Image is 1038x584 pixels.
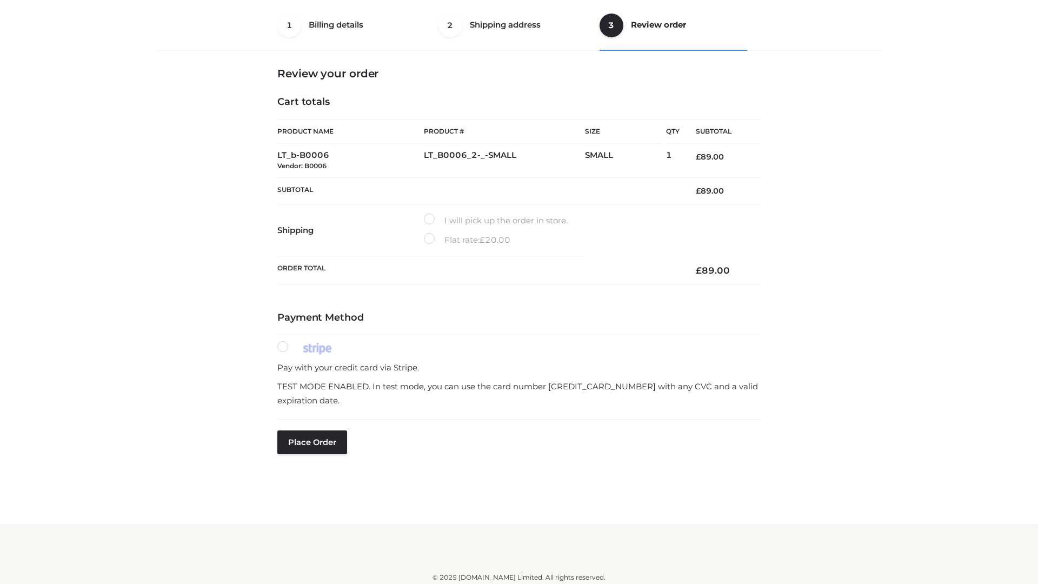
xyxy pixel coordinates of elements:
label: I will pick up the order in store. [424,214,568,228]
span: £ [480,235,485,245]
th: Shipping [277,204,424,256]
td: SMALL [585,144,666,178]
h3: Review your order [277,67,761,80]
h4: Cart totals [277,96,761,108]
bdi: 20.00 [480,235,510,245]
bdi: 89.00 [696,186,724,196]
td: LT_B0006_2-_-SMALL [424,144,585,178]
span: £ [696,265,702,276]
th: Size [585,120,661,144]
p: TEST MODE ENABLED. In test mode, you can use the card number [CREDIT_CARD_NUMBER] with any CVC an... [277,380,761,407]
th: Qty [666,119,680,144]
button: Place order [277,430,347,454]
th: Product # [424,119,585,144]
th: Subtotal [277,177,680,204]
span: £ [696,186,701,196]
th: Subtotal [680,120,761,144]
div: © 2025 [DOMAIN_NAME] Limited. All rights reserved. [161,572,877,583]
td: LT_b-B0006 [277,144,424,178]
p: Pay with your credit card via Stripe. [277,361,761,375]
th: Order Total [277,256,680,285]
small: Vendor: B0006 [277,162,327,170]
bdi: 89.00 [696,265,730,276]
td: 1 [666,144,680,178]
label: Flat rate: [424,233,510,247]
bdi: 89.00 [696,152,724,162]
h4: Payment Method [277,312,761,324]
span: £ [696,152,701,162]
th: Product Name [277,119,424,144]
